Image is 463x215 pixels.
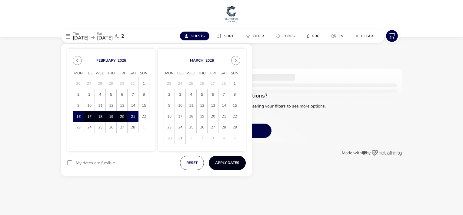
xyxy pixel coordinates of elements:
[84,89,95,100] span: 3
[138,100,149,111] span: 15
[218,111,229,122] td: 21
[175,133,185,144] span: 31
[164,100,175,111] td: 9
[117,78,128,89] td: 30
[180,32,212,40] naf-pibe-menu-bar-item: Guests
[117,100,128,111] td: 13
[106,111,117,122] td: 19
[312,34,319,39] span: GBP
[208,133,218,144] td: 3
[95,89,106,100] td: 4
[229,122,240,133] span: 29
[73,122,84,133] td: 23
[175,122,185,133] span: 24
[218,89,229,100] span: 7
[218,89,229,100] td: 7
[138,111,149,122] td: 22
[180,32,209,40] button: Guests
[128,111,138,122] span: 21
[229,78,240,89] td: 1
[84,100,95,111] td: 10
[186,100,196,111] span: 11
[212,32,238,40] button: Sort
[128,100,138,111] span: 14
[218,122,229,133] td: 28
[197,111,207,122] span: 19
[106,69,117,78] span: Thu
[212,32,241,40] naf-pibe-menu-bar-item: Sort
[218,100,229,111] span: 14
[164,78,175,89] td: 23
[117,111,128,122] td: 20
[208,69,218,78] span: Fri
[271,32,299,40] button: Codes
[342,151,371,155] span: Made with by
[197,89,207,100] span: 5
[128,89,138,100] span: 7
[138,69,149,78] span: Sun
[96,58,115,63] button: Choose Month
[282,34,295,39] span: Codes
[95,111,106,122] td: 18
[208,78,218,89] td: 27
[106,100,116,111] span: 12
[224,5,239,23] img: Main Website
[128,111,138,122] td: 21
[186,111,197,122] td: 18
[229,89,240,100] span: 8
[180,156,204,170] button: reset
[186,78,197,89] td: 25
[197,111,208,122] td: 19
[128,78,138,89] td: 31
[95,122,106,133] td: 25
[197,100,208,111] td: 12
[208,89,218,100] span: 6
[73,111,83,122] span: 16
[197,122,208,133] td: 26
[128,89,138,100] td: 7
[327,32,348,40] button: en
[338,34,343,39] span: en
[138,78,149,89] span: 1
[164,69,175,78] span: Mon
[224,34,234,39] span: Sort
[205,58,214,63] button: Choose Year
[76,161,115,165] label: My dates are flexible
[164,122,175,133] td: 23
[73,35,88,41] span: [DATE]
[128,122,138,133] span: 28
[208,111,218,122] td: 20
[73,100,84,111] td: 9
[208,111,218,122] span: 20
[218,122,229,133] span: 28
[302,32,327,40] naf-pibe-menu-bar-item: £GBP
[117,111,127,122] span: 20
[175,111,186,122] td: 17
[229,111,240,122] td: 22
[271,32,302,40] naf-pibe-menu-bar-item: Codes
[208,89,218,100] td: 6
[361,34,373,39] span: Clear
[208,122,218,133] td: 27
[164,111,175,122] td: 16
[208,122,218,133] span: 27
[106,89,117,100] td: 5
[229,133,240,144] td: 5
[95,69,106,78] span: Wed
[128,69,138,78] span: Sat
[229,69,240,78] span: Sun
[164,133,175,144] td: 30
[138,89,149,100] span: 8
[95,111,105,122] span: 18
[84,122,95,133] td: 24
[327,32,351,40] naf-pibe-menu-bar-item: en
[73,56,82,65] button: Previous Month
